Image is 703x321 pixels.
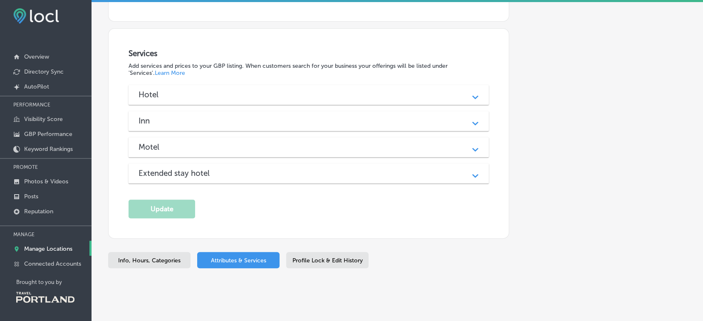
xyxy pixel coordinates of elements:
[24,193,38,200] p: Posts
[129,111,489,131] div: Inn
[118,257,181,264] span: Info, Hours, Categories
[139,116,163,126] h3: Inn
[16,279,92,285] p: Brought to you by
[129,137,489,157] div: Motel
[24,178,68,185] p: Photos & Videos
[24,116,63,123] p: Visibility Score
[24,146,73,153] p: Keyword Rankings
[24,68,64,75] p: Directory Sync
[129,62,489,77] p: Add services and prices to your GBP listing. When customers search for your business your offerin...
[24,208,53,215] p: Reputation
[139,142,173,152] h3: Motel
[24,131,72,138] p: GBP Performance
[129,200,195,218] button: Update
[24,53,49,60] p: Overview
[24,245,72,252] p: Manage Locations
[129,85,489,105] div: Hotel
[24,260,81,267] p: Connected Accounts
[13,8,59,24] img: fda3e92497d09a02dc62c9cd864e3231.png
[16,292,74,303] img: Travel Portland
[292,257,363,264] span: Profile Lock & Edit History
[155,69,185,77] a: Learn More
[129,163,489,183] div: Extended stay hotel
[211,257,266,264] span: Attributes & Services
[24,83,49,90] p: AutoPilot
[139,168,223,178] h3: Extended stay hotel
[129,49,489,58] h3: Services
[139,90,172,99] h3: Hotel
